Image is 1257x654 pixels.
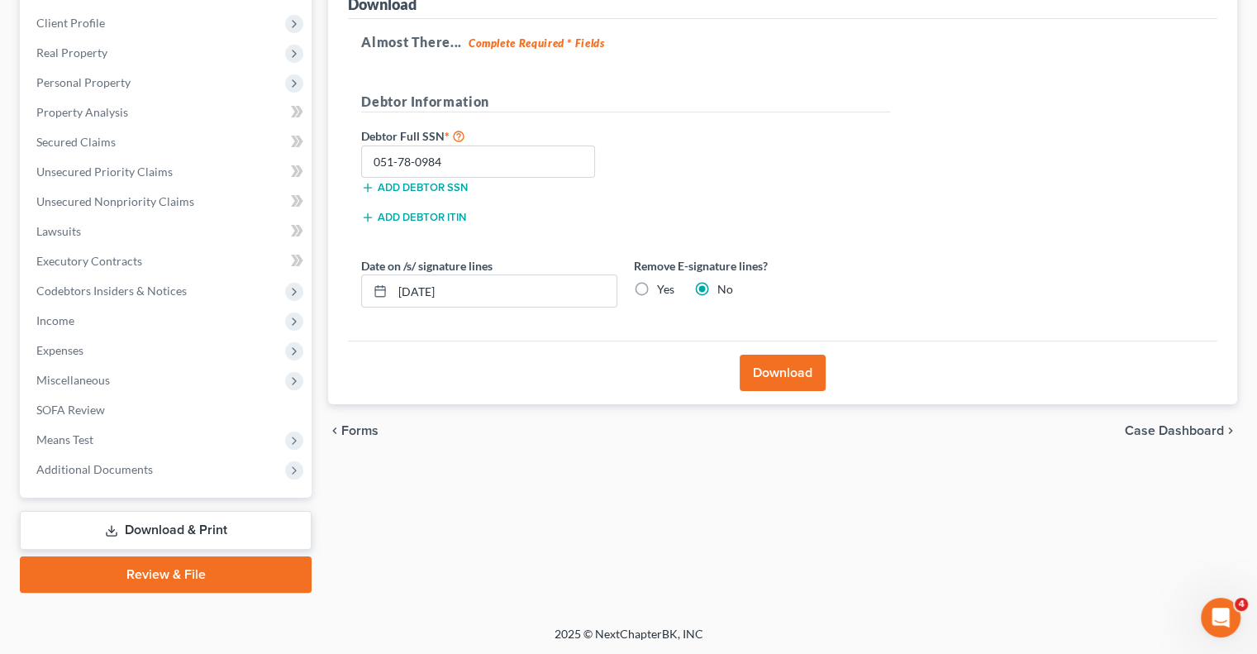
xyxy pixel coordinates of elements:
span: Additional Documents [36,462,153,476]
span: Codebtors Insiders & Notices [36,284,187,298]
strong: Complete Required * Fields [469,36,605,50]
span: Forms [341,424,379,437]
a: Lawsuits [23,217,312,246]
h5: Almost There... [361,32,1204,52]
span: Expenses [36,343,83,357]
a: Download & Print [20,511,312,550]
span: Real Property [36,45,107,60]
span: 4 [1235,598,1248,611]
span: SOFA Review [36,403,105,417]
span: Miscellaneous [36,373,110,387]
i: chevron_left [328,424,341,437]
button: Add debtor ITIN [361,211,466,224]
label: Remove E-signature lines? [634,257,890,274]
input: MM/DD/YYYY [393,275,617,307]
i: chevron_right [1224,424,1237,437]
span: Means Test [36,432,93,446]
label: Debtor Full SSN [353,126,626,146]
span: Case Dashboard [1125,424,1224,437]
a: Unsecured Priority Claims [23,157,312,187]
span: Unsecured Nonpriority Claims [36,194,194,208]
span: Unsecured Priority Claims [36,165,173,179]
a: Case Dashboard chevron_right [1125,424,1237,437]
iframe: Intercom live chat [1201,598,1240,637]
button: Download [740,355,826,391]
span: Property Analysis [36,105,128,119]
button: chevron_left Forms [328,424,401,437]
input: XXX-XX-XXXX [361,146,595,179]
a: Review & File [20,556,312,593]
a: Secured Claims [23,127,312,157]
a: SOFA Review [23,395,312,425]
label: Yes [657,281,674,298]
span: Executory Contracts [36,254,142,268]
span: Personal Property [36,75,131,89]
span: Client Profile [36,16,105,30]
span: Secured Claims [36,135,116,149]
h5: Debtor Information [361,92,890,112]
a: Unsecured Nonpriority Claims [23,187,312,217]
button: Add debtor SSN [361,181,468,194]
label: No [717,281,733,298]
a: Executory Contracts [23,246,312,276]
a: Property Analysis [23,98,312,127]
span: Income [36,313,74,327]
label: Date on /s/ signature lines [361,257,493,274]
span: Lawsuits [36,224,81,238]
